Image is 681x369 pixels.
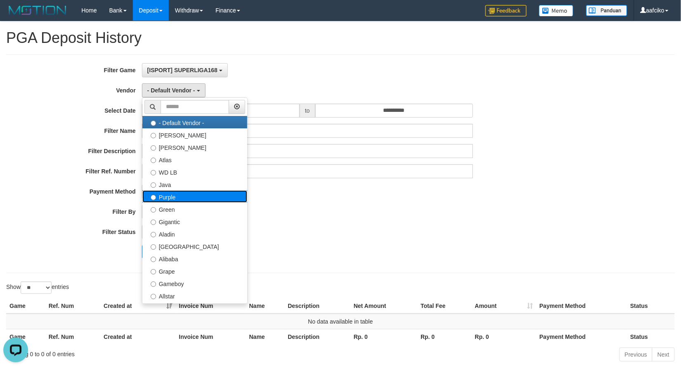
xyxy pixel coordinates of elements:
[6,281,69,294] label: Show entries
[142,153,247,166] label: Atlas
[142,302,247,314] label: Xtr
[142,63,228,77] button: [ISPORT] SUPERLIGA168
[485,5,527,17] img: Feedback.jpg
[151,244,156,250] input: [GEOGRAPHIC_DATA]
[151,121,156,126] input: - Default Vendor -
[627,329,675,344] th: Status
[100,298,175,314] th: Created at: activate to sort column ascending
[417,298,471,314] th: Total Fee
[151,170,156,175] input: WD LB
[142,265,247,277] label: Grape
[284,329,350,344] th: Description
[151,232,156,237] input: Aladin
[6,30,675,46] h1: PGA Deposit History
[620,348,653,362] a: Previous
[246,329,285,344] th: Name
[6,329,45,344] th: Game
[151,158,156,163] input: Atlas
[151,145,156,151] input: [PERSON_NAME]
[284,298,350,314] th: Description
[536,329,627,344] th: Payment Method
[142,203,247,215] label: Green
[142,215,247,227] label: Gigantic
[6,347,278,358] div: Showing 0 to 0 of 0 entries
[142,83,206,97] button: - Default Vendor -
[142,289,247,302] label: Allstar
[151,220,156,225] input: Gigantic
[175,329,246,344] th: Invoice Num
[350,298,417,314] th: Net Amount
[100,329,175,344] th: Created at
[6,314,675,329] td: No data available in table
[147,87,195,94] span: - Default Vendor -
[21,281,52,294] select: Showentries
[300,104,315,118] span: to
[142,252,247,265] label: Alibaba
[6,4,69,17] img: MOTION_logo.png
[147,67,218,73] span: [ISPORT] SUPERLIGA168
[142,227,247,240] label: Aladin
[151,257,156,262] input: Alibaba
[151,182,156,188] input: Java
[627,298,675,314] th: Status
[142,190,247,203] label: Purple
[586,5,627,16] img: panduan.png
[417,329,471,344] th: Rp. 0
[151,294,156,299] input: Allstar
[45,329,100,344] th: Ref. Num
[142,240,247,252] label: [GEOGRAPHIC_DATA]
[3,3,28,28] button: Open LiveChat chat widget
[472,298,537,314] th: Amount: activate to sort column ascending
[142,277,247,289] label: Gameboy
[246,298,285,314] th: Name
[151,195,156,200] input: Purple
[142,166,247,178] label: WD LB
[45,298,100,314] th: Ref. Num
[142,116,247,128] label: - Default Vendor -
[151,281,156,287] input: Gameboy
[536,298,627,314] th: Payment Method
[142,141,247,153] label: [PERSON_NAME]
[151,269,156,274] input: Grape
[539,5,574,17] img: Button%20Memo.svg
[142,128,247,141] label: [PERSON_NAME]
[472,329,537,344] th: Rp. 0
[142,178,247,190] label: Java
[151,207,156,213] input: Green
[6,298,45,314] th: Game
[175,298,246,314] th: Invoice Num
[652,348,675,362] a: Next
[350,329,417,344] th: Rp. 0
[151,133,156,138] input: [PERSON_NAME]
